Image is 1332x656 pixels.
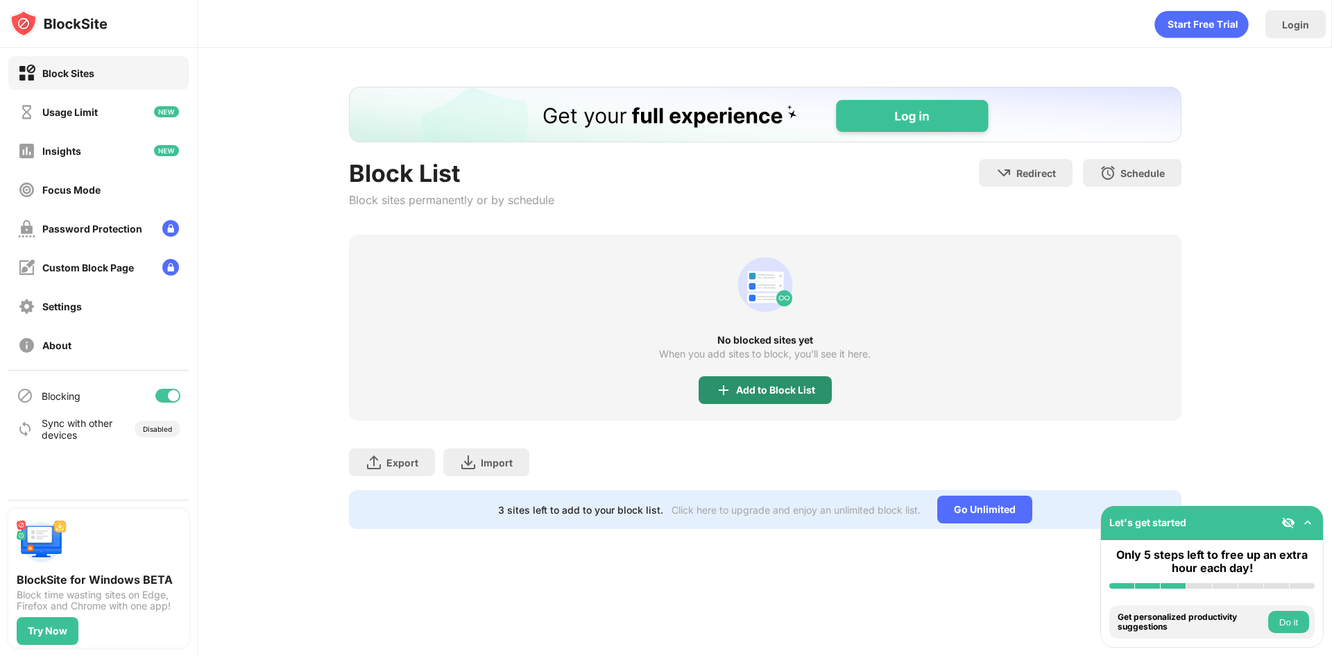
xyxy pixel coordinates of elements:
[659,348,871,360] div: When you add sites to block, you’ll see it here.
[1281,516,1295,530] img: eye-not-visible.svg
[42,145,81,157] div: Insights
[1016,167,1056,179] div: Redirect
[18,103,35,121] img: time-usage-off.svg
[18,142,35,160] img: insights-off.svg
[386,457,418,469] div: Export
[349,87,1181,142] iframe: Banner
[154,145,179,156] img: new-icon.svg
[732,251,799,318] div: animation
[1120,167,1165,179] div: Schedule
[42,184,101,196] div: Focus Mode
[18,220,35,237] img: password-protection-off.svg
[42,67,94,79] div: Block Sites
[1159,504,1170,515] img: x-button.svg
[17,387,33,404] img: blocking-icon.svg
[42,339,71,351] div: About
[10,10,108,37] img: logo-blocksite.svg
[1118,612,1265,632] div: Get personalized productivity suggestions
[28,625,67,637] div: Try Now
[143,425,172,433] div: Disabled
[1109,516,1186,528] div: Let's get started
[18,65,35,82] img: block-on.svg
[42,262,134,274] div: Custom Block Page
[42,417,113,441] div: Sync with other devices
[42,106,98,118] div: Usage Limit
[349,193,554,207] div: Block sites permanently or by schedule
[42,301,82,312] div: Settings
[1301,516,1315,530] img: omni-setup-toggle.svg
[1109,548,1315,575] div: Only 5 steps left to free up an extra hour each day!
[162,220,179,237] img: lock-menu.svg
[17,589,180,612] div: Block time wasting sites on Edge, Firefox and Chrome with one app!
[481,457,513,469] div: Import
[349,159,554,187] div: Block List
[349,335,1181,346] div: No blocked sites yet
[736,385,815,396] div: Add to Block List
[1282,19,1309,31] div: Login
[17,573,180,587] div: BlockSite for Windows BETA
[42,223,142,235] div: Password Protection
[17,421,33,437] img: sync-icon.svg
[18,298,35,315] img: settings-off.svg
[1154,10,1249,38] div: animation
[672,504,921,516] div: Click here to upgrade and enjoy an unlimited block list.
[42,390,80,402] div: Blocking
[18,337,35,354] img: about-off.svg
[937,496,1032,523] div: Go Unlimited
[17,517,67,567] img: push-desktop.svg
[18,181,35,199] img: focus-off.svg
[1268,611,1309,633] button: Do it
[498,504,663,516] div: 3 sites left to add to your block list.
[18,259,35,276] img: customize-block-page-off.svg
[162,259,179,276] img: lock-menu.svg
[154,106,179,117] img: new-icon.svg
